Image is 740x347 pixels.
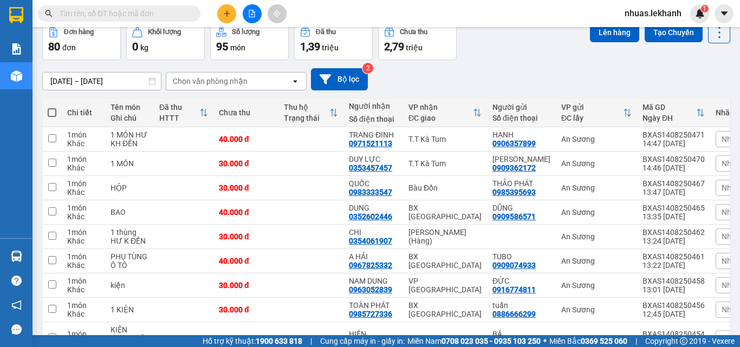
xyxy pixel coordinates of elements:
span: Nhãn [722,281,740,290]
span: triệu [406,43,423,52]
div: VP gửi [561,103,623,112]
div: 13:24 [DATE] [642,237,705,245]
div: HTTT [159,114,199,122]
div: T.T Kà Tum [408,159,482,168]
div: 0909362172 [492,163,536,172]
span: | [635,335,637,347]
th: Toggle SortBy [556,99,637,127]
div: PHỤ TÙNG Ô TÔ [111,252,148,270]
div: HIỀN [349,330,398,338]
div: DUNG [349,204,398,212]
div: TOÀN PHÁT [349,301,398,310]
div: 1 MÓN [111,159,148,168]
div: T.T Kà Tum [408,135,482,143]
div: BXAS1408250467 [642,179,705,188]
img: icon-new-feature [695,9,705,18]
div: 1 món [67,155,100,163]
div: ĐC lấy [561,114,623,122]
div: 30.000 đ [219,159,273,168]
div: BX [GEOGRAPHIC_DATA] [408,301,482,318]
button: aim [268,4,287,23]
img: warehouse-icon [11,251,22,262]
div: Chưa thu [219,108,273,117]
span: nhuas.lekhanh [616,6,690,20]
div: BXAS1408250471 [642,130,705,139]
sup: 1 [701,5,709,12]
div: NAM DUNG [349,277,398,285]
div: Tên món [111,103,148,112]
div: 0909586571 [492,212,536,221]
span: search [45,10,53,17]
span: 1 [703,5,706,12]
div: DŨNG [492,204,550,212]
div: 0352602446 [349,212,392,221]
span: đơn [62,43,76,52]
div: CHI [349,228,398,237]
div: ĐỨC [492,277,550,285]
div: BXAS1408250454 [642,330,705,338]
div: 40.000 đ [219,135,273,143]
div: Khác [67,163,100,172]
span: món [230,43,245,52]
div: BXAS1408250456 [642,301,705,310]
button: plus [217,4,236,23]
span: 0 [132,40,138,53]
div: 30.000 đ [219,281,273,290]
div: 1 món [67,130,100,139]
svg: open [291,77,300,86]
div: 0886666299 [492,310,536,318]
strong: 0708 023 035 - 0935 103 250 [442,337,541,345]
img: warehouse-icon [11,70,22,82]
div: An Sương [561,135,632,143]
div: Khác [67,139,100,148]
div: Số lượng [232,28,259,36]
div: 0916774811 [492,285,536,294]
div: 0963052839 [349,285,392,294]
div: BXAS1408250461 [642,252,705,261]
th: Toggle SortBy [637,99,710,127]
div: 30.000 đ [219,232,273,241]
div: 13:01 [DATE] [642,285,705,294]
div: 0983333547 [349,188,392,197]
div: Ghi chú [111,114,148,122]
button: Đơn hàng80đơn [42,21,121,60]
div: BX [GEOGRAPHIC_DATA] [408,204,482,221]
span: Nhãn [722,232,740,241]
span: aim [273,10,281,17]
div: 30.000 đ [219,184,273,192]
div: TUBO [492,252,550,261]
div: [PERSON_NAME] (Hàng) [408,228,482,245]
div: 13:47 [DATE] [642,188,705,197]
div: DUY LỰC [349,155,398,163]
img: logo-vxr [9,7,23,23]
span: Nhãn [722,334,740,343]
div: Bàu Đồn [408,334,482,343]
div: Khác [67,310,100,318]
div: 0971521113 [349,139,392,148]
div: An Sương [561,334,632,343]
div: THẢO PHÁT [492,179,550,188]
div: BXAS1408250458 [642,277,705,285]
div: 0909074933 [492,261,536,270]
span: message [11,324,22,335]
strong: 0369 525 060 [581,337,627,345]
span: Nhãn [722,184,740,192]
div: Người gửi [492,103,550,112]
span: Hỗ trợ kỹ thuật: [203,335,302,347]
span: Nhãn [722,135,740,143]
div: TITO [492,155,550,163]
button: caret-down [715,4,733,23]
span: file-add [248,10,256,17]
span: 95 [216,40,228,53]
div: 13:22 [DATE] [642,261,705,270]
button: Chưa thu2,79 triệu [378,21,457,60]
span: notification [11,300,22,310]
div: An Sương [561,159,632,168]
div: TRANG ĐINH [349,130,398,139]
span: 80 [48,40,60,53]
span: Miền Nam [407,335,541,347]
button: Tạo Chuyến [645,23,703,42]
div: Khác [67,285,100,294]
span: plus [223,10,231,17]
div: kiện [111,281,148,290]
